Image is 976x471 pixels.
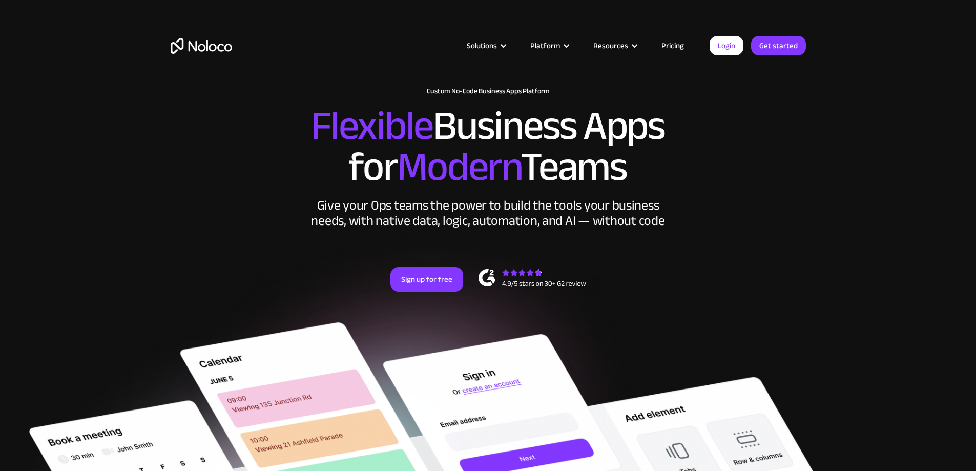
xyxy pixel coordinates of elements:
a: Login [710,36,743,55]
div: Platform [530,39,560,52]
div: Resources [593,39,628,52]
a: Sign up for free [390,267,463,292]
a: Get started [751,36,806,55]
a: Pricing [649,39,697,52]
div: Solutions [467,39,497,52]
div: Solutions [454,39,517,52]
div: Give your Ops teams the power to build the tools your business needs, with native data, logic, au... [309,198,668,229]
span: Flexible [311,88,433,164]
div: Resources [580,39,649,52]
div: Platform [517,39,580,52]
a: home [171,38,232,54]
span: Modern [397,129,521,205]
h2: Business Apps for Teams [171,106,806,188]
